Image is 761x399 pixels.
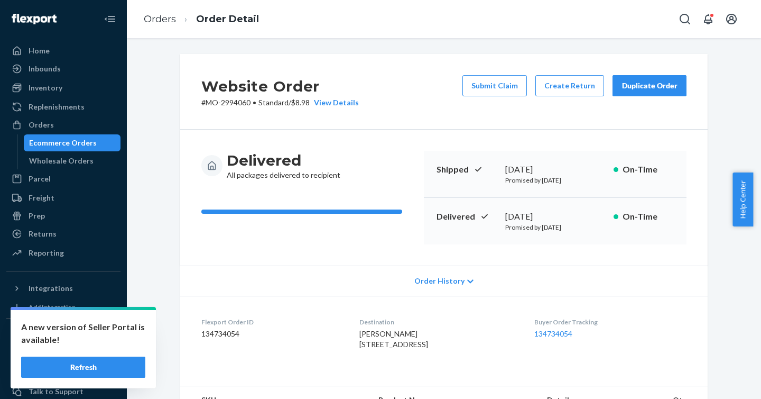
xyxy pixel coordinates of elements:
button: Duplicate Order [612,75,686,96]
div: Prep [29,211,45,221]
span: Order History [414,276,465,286]
div: Replenishments [29,102,85,112]
ol: breadcrumbs [135,4,267,35]
div: Returns [29,229,57,239]
div: Inventory [29,83,62,93]
a: Add Integration [6,301,120,314]
div: Integrations [29,283,73,294]
p: On-Time [623,211,674,223]
p: On-Time [623,164,674,176]
button: Refresh [21,357,145,378]
button: Submit Claim [462,75,527,96]
button: Integrations [6,280,120,297]
button: Close Navigation [99,8,120,30]
p: Promised by [DATE] [505,176,605,185]
button: Open account menu [721,8,742,30]
div: Wholesale Orders [29,156,94,166]
a: Reporting [6,244,120,261]
a: Settings [6,365,120,382]
a: Order Detail [196,13,259,25]
a: Freight [6,189,120,206]
p: A new version of Seller Portal is available! [21,321,145,346]
a: Add Fast Tag [6,348,120,361]
div: Orders [29,120,54,130]
a: Inbounds [6,60,120,77]
a: Home [6,42,120,59]
p: Promised by [DATE] [505,223,605,232]
img: Flexport logo [12,14,57,24]
div: Parcel [29,174,51,184]
div: Ecommerce Orders [29,138,97,148]
div: Reporting [29,248,64,258]
a: Ecommerce Orders [24,134,121,151]
dt: Flexport Order ID [201,318,342,327]
p: # MO-2994060 / $8.98 [201,97,359,108]
a: Prep [6,207,120,224]
a: Returns [6,225,120,242]
button: Fast Tags [6,327,120,344]
h2: Website Order [201,75,359,97]
button: Open Search Box [674,8,695,30]
a: 134734054 [534,329,572,338]
a: Wholesale Orders [24,152,121,169]
a: Inventory [6,79,120,96]
a: Orders [144,13,176,25]
div: Inbounds [29,64,61,74]
div: Duplicate Order [621,80,678,91]
button: Open notifications [698,8,719,30]
span: Standard [258,98,289,107]
div: Freight [29,193,54,203]
button: Help Center [732,173,753,226]
h3: Delivered [227,151,340,170]
button: View Details [310,97,359,108]
a: Parcel [6,170,120,187]
button: Create Return [535,75,604,96]
div: [DATE] [505,164,605,176]
div: Add Integration [29,303,76,312]
div: Home [29,46,50,56]
dd: 134734054 [201,329,342,339]
span: [PERSON_NAME] [STREET_ADDRESS] [359,329,428,349]
div: Talk to Support [29,386,83,397]
dt: Destination [359,318,517,327]
a: Replenishments [6,98,120,115]
a: Orders [6,116,120,133]
dt: Buyer Order Tracking [534,318,686,327]
p: Shipped [437,164,497,176]
p: Delivered [437,211,497,223]
div: [DATE] [505,211,605,223]
span: • [253,98,256,107]
div: All packages delivered to recipient [227,151,340,180]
